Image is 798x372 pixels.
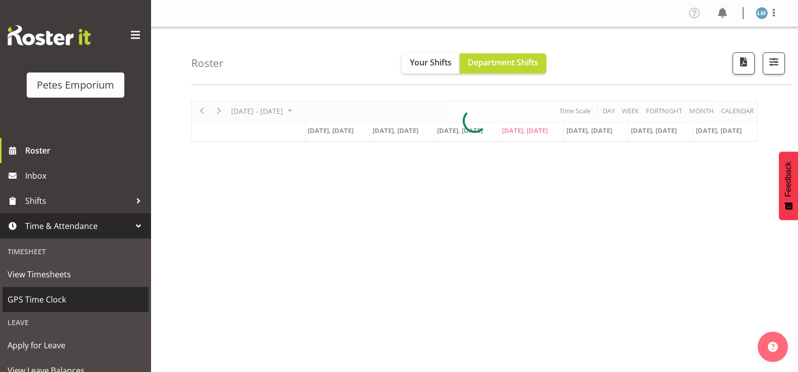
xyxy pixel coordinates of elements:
span: Time & Attendance [25,218,131,234]
span: Your Shifts [410,57,452,68]
a: GPS Time Clock [3,287,149,312]
button: Department Shifts [460,53,546,73]
button: Filter Shifts [763,52,785,75]
img: Rosterit website logo [8,25,91,45]
span: Feedback [784,162,793,197]
div: Timesheet [3,241,149,262]
span: GPS Time Clock [8,292,143,307]
span: Roster [25,143,146,158]
a: Apply for Leave [3,333,149,358]
span: Department Shifts [468,57,538,68]
a: View Timesheets [3,262,149,287]
img: help-xxl-2.png [768,342,778,352]
button: Download a PDF of the roster according to the set date range. [733,52,755,75]
button: Your Shifts [402,53,460,73]
div: Petes Emporium [37,78,114,93]
span: Inbox [25,168,146,183]
span: Shifts [25,193,131,208]
span: Apply for Leave [8,338,143,353]
span: View Timesheets [8,267,143,282]
h4: Roster [191,57,224,69]
div: Leave [3,312,149,333]
button: Feedback - Show survey [779,152,798,220]
img: lianne-morete5410.jpg [756,7,768,19]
